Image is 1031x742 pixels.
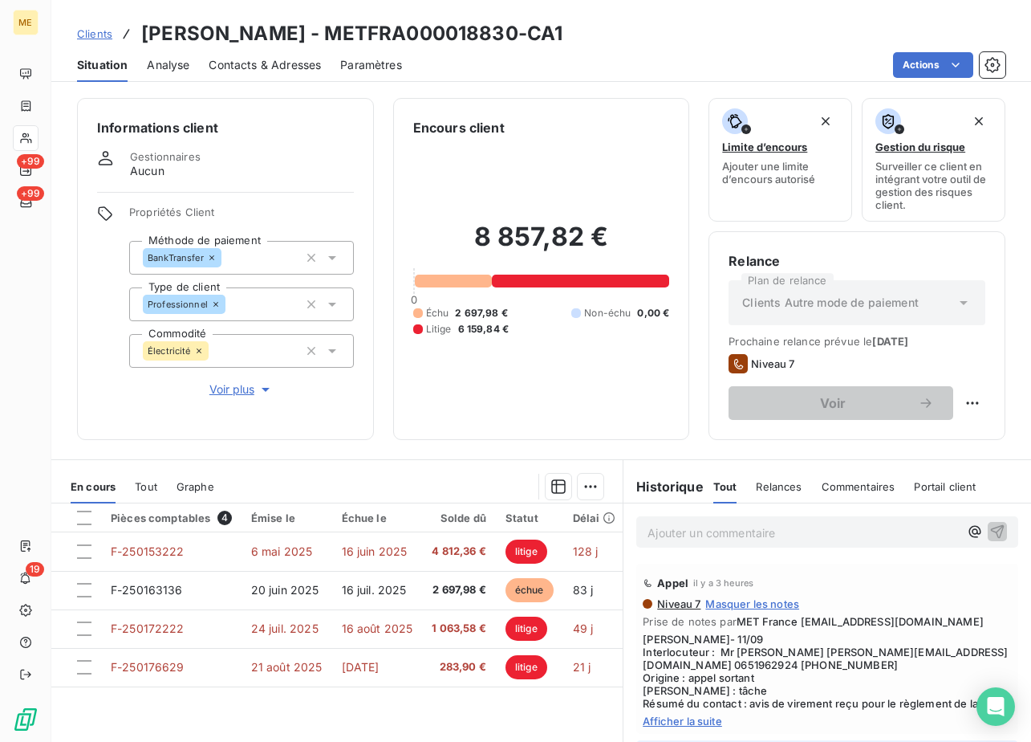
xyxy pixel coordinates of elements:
h6: Encours client [413,118,505,137]
span: 21 j [573,660,591,674]
span: 4 [217,511,232,525]
a: Clients [77,26,112,42]
span: 19 [26,562,44,577]
span: Niveau 7 [656,597,700,610]
span: BankTransfer [148,253,204,263]
span: En cours [71,480,116,493]
div: Open Intercom Messenger [976,687,1015,726]
span: Appel [657,577,688,589]
button: Gestion du risqueSurveiller ce client en intégrant votre outil de gestion des risques client. [862,98,1005,222]
span: échue [505,578,554,602]
span: [PERSON_NAME]- 11/09 Interlocuteur : Mr [PERSON_NAME] [PERSON_NAME][EMAIL_ADDRESS][DOMAIN_NAME] 0... [643,633,1012,710]
input: Ajouter une valeur [225,297,238,312]
span: Limite d’encours [722,141,807,153]
button: Voir [729,386,953,420]
span: Commentaires [822,480,895,493]
span: 283,90 € [432,659,486,675]
span: Voir plus [209,381,274,397]
span: 6 mai 2025 [251,544,313,558]
span: 128 j [573,544,599,558]
span: 0,00 € [637,306,669,320]
span: 21 août 2025 [251,660,323,674]
h6: Informations client [97,118,354,137]
h3: [PERSON_NAME] - METFRA000018830-CA1 [141,19,562,48]
span: F-250172222 [111,622,185,635]
span: il y a 3 heures [693,578,753,588]
div: Statut [505,512,554,524]
span: litige [505,617,547,641]
span: Clients [77,27,112,40]
span: litige [505,655,547,679]
button: Limite d’encoursAjouter une limite d’encours autorisé [708,98,852,222]
div: Solde dû [432,512,486,524]
span: 16 août 2025 [342,622,413,635]
span: 6 159,84 € [458,322,509,336]
span: Aucun [130,163,164,179]
span: litige [505,540,547,564]
span: Gestion du risque [875,141,965,153]
span: F-250163136 [111,583,183,597]
div: Pièces comptables [111,511,232,525]
span: 16 juil. 2025 [342,583,407,597]
h6: Relance [729,251,985,271]
span: Tout [135,480,157,493]
span: +99 [17,154,44,169]
h6: Historique [623,477,704,496]
span: MET France [EMAIL_ADDRESS][DOMAIN_NAME] [737,615,984,628]
span: Tout [713,480,737,493]
span: Voir [748,397,918,410]
span: Non-échu [584,306,631,320]
span: Échu [426,306,449,320]
span: 4 812,36 € [432,544,486,560]
span: [DATE] [342,660,380,674]
span: 16 juin 2025 [342,544,408,558]
span: Contacts & Adresses [209,57,321,73]
span: Propriétés Client [129,206,354,228]
div: Délai [573,512,616,524]
span: Situation [77,57,128,73]
span: 83 j [573,583,594,597]
span: Relances [756,480,802,493]
img: Logo LeanPay [13,707,39,732]
span: Clients Autre mode de paiement [742,295,919,311]
span: Afficher la suite [643,715,1012,728]
button: Voir plus [129,381,354,398]
span: Prochaine relance prévue le [729,335,985,348]
span: Graphe [177,480,214,493]
button: Actions [893,52,973,78]
div: Émise le [251,512,323,524]
span: Prise de notes par [643,615,1012,628]
span: Gestionnaires [130,150,201,163]
span: 1 063,58 € [432,621,486,637]
span: F-250176629 [111,660,185,674]
div: ME [13,10,39,35]
input: Ajouter une valeur [209,344,221,358]
span: Ajouter une limite d’encours autorisé [722,160,838,185]
span: 49 j [573,622,594,635]
span: Litige [426,322,452,336]
span: Portail client [914,480,976,493]
span: Électricité [148,346,191,356]
span: 2 697,98 € [432,582,486,598]
span: Analyse [147,57,189,73]
span: Niveau 7 [751,357,794,370]
span: [DATE] [872,335,908,348]
span: +99 [17,186,44,201]
div: Échue le [342,512,413,524]
span: Surveiller ce client en intégrant votre outil de gestion des risques client. [875,160,992,211]
span: Professionnel [148,300,208,309]
span: Masquer les notes [705,597,799,610]
span: 0 [411,293,417,306]
input: Ajouter une valeur [221,251,234,265]
h2: 8 857,82 € [413,221,670,269]
span: Paramètres [340,57,402,73]
span: 24 juil. 2025 [251,622,319,635]
span: 2 697,98 € [455,306,508,320]
span: 20 juin 2025 [251,583,319,597]
span: F-250153222 [111,544,185,558]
